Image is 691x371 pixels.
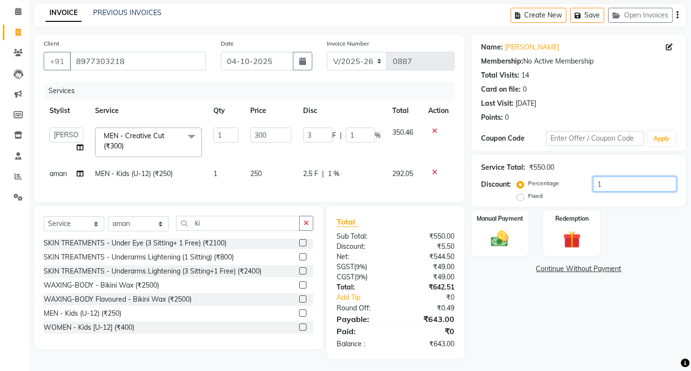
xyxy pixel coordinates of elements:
[322,169,324,179] span: |
[395,339,461,349] div: ₹643.00
[329,282,395,292] div: Total:
[44,294,192,305] div: WAXING-BODY Flavoured - Bikini Wax (₹2500)
[481,42,503,52] div: Name:
[213,169,217,178] span: 1
[481,84,521,95] div: Card on file:
[44,266,261,276] div: SKIN TREATMENTS - Underarms Lightening (3 Sitting+1 Free) (₹2400)
[511,8,566,23] button: Create New
[481,113,503,123] div: Points:
[356,273,366,281] span: 9%
[422,100,454,122] th: Action
[375,130,381,141] span: %
[44,52,71,70] button: +91
[303,169,318,179] span: 2.5 F
[555,214,589,223] label: Redemption
[528,179,559,188] label: Percentage
[329,339,395,349] div: Balance :
[45,82,462,100] div: Services
[481,56,523,66] div: Membership:
[221,39,234,48] label: Date
[104,131,164,150] span: MEN - Creative Cut (₹300)
[386,100,422,122] th: Total
[395,325,461,337] div: ₹0
[46,4,81,22] a: INVOICE
[521,70,529,81] div: 14
[44,280,159,290] div: WAXING-BODY - Bikini Wax (₹2500)
[395,252,461,262] div: ₹544.50
[528,192,543,200] label: Fixed
[337,217,359,227] span: Total
[329,303,395,313] div: Round Off:
[481,133,546,144] div: Coupon Code
[329,242,395,252] div: Discount:
[340,130,342,141] span: |
[395,272,461,282] div: ₹49.00
[329,231,395,242] div: Sub Total:
[395,231,461,242] div: ₹550.00
[481,70,519,81] div: Total Visits:
[523,84,527,95] div: 0
[406,292,462,303] div: ₹0
[395,303,461,313] div: ₹0.49
[89,100,208,122] th: Service
[395,313,461,325] div: ₹643.00
[329,262,395,272] div: ( )
[481,98,514,109] div: Last Visit:
[44,323,134,333] div: WOMEN - Kids [U-12] (₹400)
[392,128,413,137] span: 350.46
[608,8,673,23] button: Open Invoices
[477,214,523,223] label: Manual Payment
[244,100,297,122] th: Price
[328,169,339,179] span: 1 %
[505,113,509,123] div: 0
[473,264,684,274] a: Continue Without Payment
[485,229,514,249] img: _cash.svg
[481,162,525,173] div: Service Total:
[44,100,89,122] th: Stylist
[356,263,365,271] span: 9%
[648,131,675,146] button: Apply
[44,252,234,262] div: SKIN TREATMENTS - Underarms Lightening (1 Sitting) (₹800)
[570,8,604,23] button: Save
[176,216,300,231] input: Search or Scan
[208,100,244,122] th: Qty
[515,98,536,109] div: [DATE]
[329,292,406,303] a: Add Tip
[250,169,262,178] span: 250
[546,131,644,146] input: Enter Offer / Coupon Code
[329,252,395,262] div: Net:
[558,229,586,251] img: _gift.svg
[93,8,161,17] a: PREVIOUS INVOICES
[44,238,226,248] div: SKIN TREATMENTS - Under Eye (3 Sitting+ 1 Free) (₹2100)
[395,242,461,252] div: ₹5.50
[481,56,676,66] div: No Active Membership
[337,273,354,281] span: CGST
[481,179,511,190] div: Discount:
[44,39,59,48] label: Client
[327,39,369,48] label: Invoice Number
[95,169,173,178] span: MEN - Kids (U-12) (₹250)
[332,130,336,141] span: F
[329,272,395,282] div: ( )
[297,100,386,122] th: Disc
[392,169,413,178] span: 292.05
[44,308,121,319] div: MEN - Kids (U-12) (₹250)
[505,42,559,52] a: [PERSON_NAME]
[70,52,206,70] input: Search by Name/Mobile/Email/Code
[49,169,67,178] span: aman
[124,142,128,150] a: x
[329,325,395,337] div: Paid:
[395,282,461,292] div: ₹642.51
[337,262,354,271] span: SGST
[529,162,554,173] div: ₹550.00
[395,262,461,272] div: ₹49.00
[329,313,395,325] div: Payable:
